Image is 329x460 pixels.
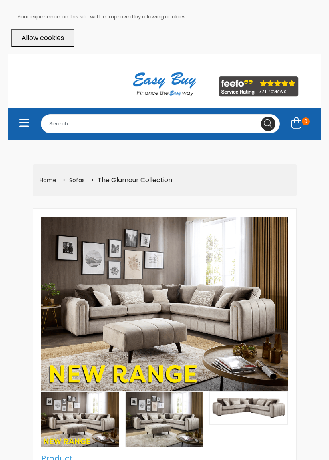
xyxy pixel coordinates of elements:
[286,115,315,133] a: 0
[219,76,299,97] img: feefo_logo
[18,11,318,22] p: Your experience on this site will be improved by allowing cookies.
[302,117,310,125] span: 0
[40,176,56,184] a: Home
[41,114,280,133] input: Search for...
[11,29,74,47] button: Allow cookies
[69,176,85,184] a: Sofas
[88,174,173,187] li: The Glamour Collection
[14,115,34,133] button: Toggle navigation
[125,62,204,106] img: Easy Buy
